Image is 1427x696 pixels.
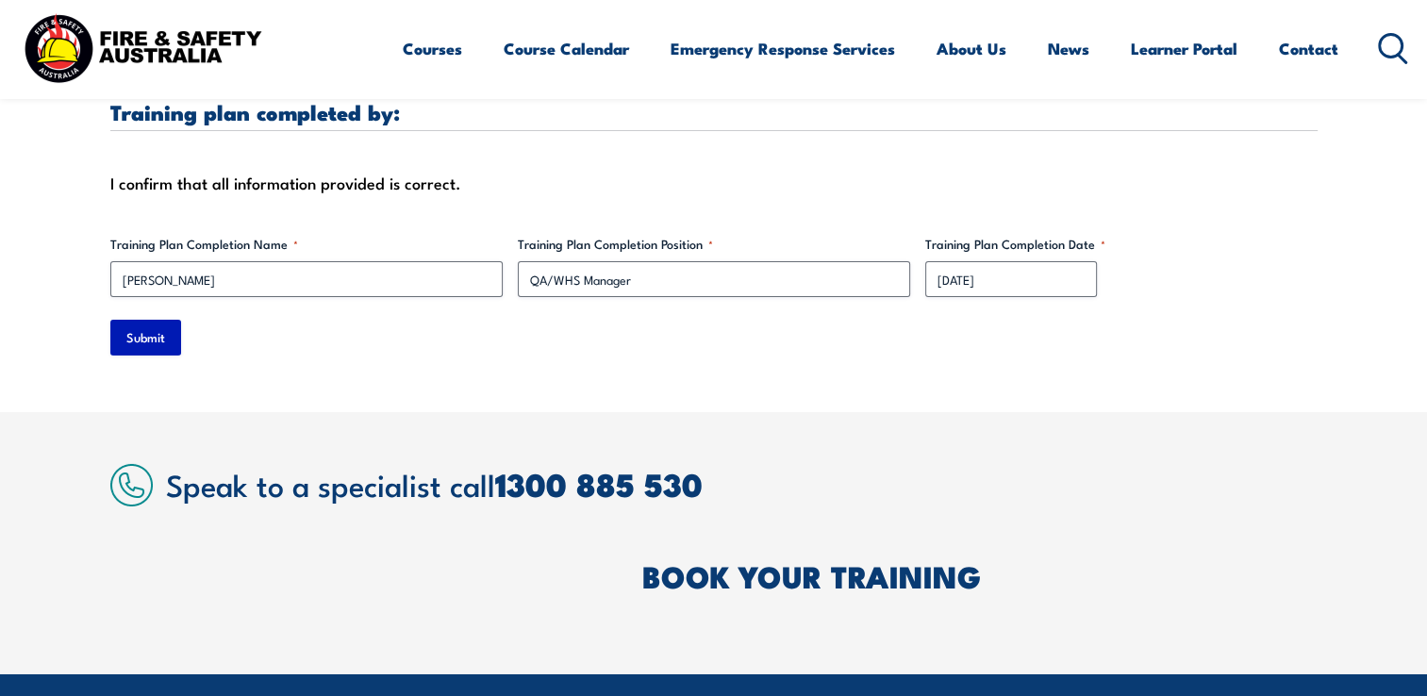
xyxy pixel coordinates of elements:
a: Emergency Response Services [671,24,895,74]
a: News [1048,24,1089,74]
label: Training Plan Completion Name [110,235,503,254]
input: Submit [110,320,181,356]
h2: BOOK YOUR TRAINING [642,562,1318,588]
a: 1300 885 530 [495,458,703,508]
a: Course Calendar [504,24,629,74]
label: Training Plan Completion Date [925,235,1318,254]
div: I confirm that all information provided is correct. [110,169,1318,197]
a: Courses [403,24,462,74]
h2: Speak to a specialist call [166,467,1318,501]
label: Training Plan Completion Position [518,235,910,254]
input: dd/mm/yyyy [925,261,1097,297]
h3: Training plan completed by: [110,101,1318,123]
a: Contact [1279,24,1338,74]
a: About Us [937,24,1006,74]
a: Learner Portal [1131,24,1237,74]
